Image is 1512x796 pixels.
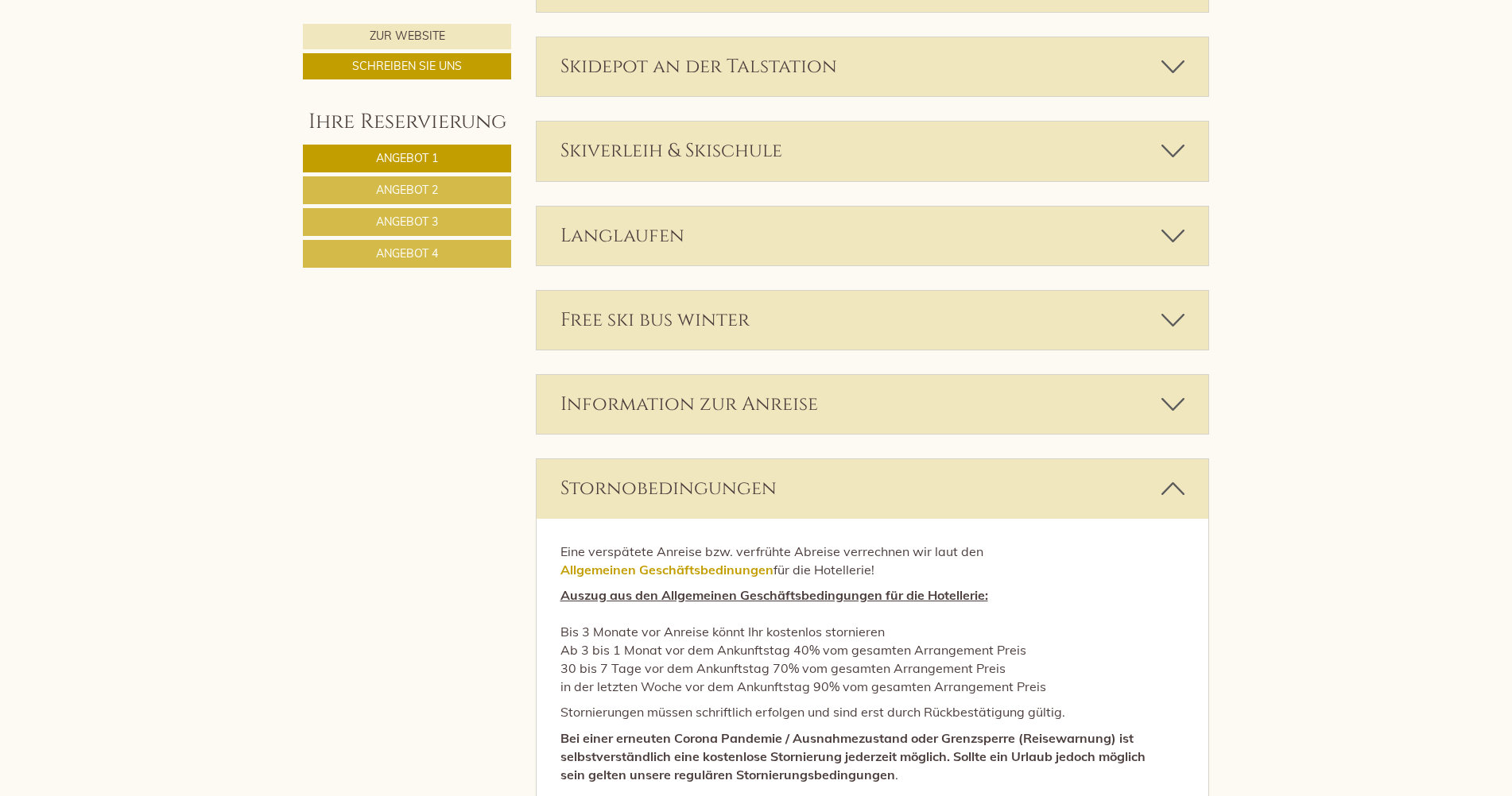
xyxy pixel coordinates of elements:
div: Skidepot an der Talstation [537,37,1209,96]
p: Stornierungen müssen schriftlich erfolgen und sind erst durch Rückbestätigung gültig. [560,703,1185,721]
p: Eine verspätete Anreise bzw. verfrühte Abreise verrechnen wir laut den für die Hotellerie! [560,543,1185,579]
p: . [560,729,1185,784]
span: Angebot 3 [376,214,438,229]
div: Information zur Anreise [537,375,1209,434]
div: Stornobedingungen [537,459,1209,518]
span: Angebot 1 [376,151,438,165]
a: Zur Website [303,24,511,49]
a: Schreiben Sie uns [303,53,511,79]
span: Angebot 2 [376,183,438,197]
div: Skiverleih & Skischule [537,122,1209,180]
span: Angebot 4 [376,246,438,261]
p: Bis 3 Monate vor Anreise könnt Ihr kostenlos stornieren Ab 3 bis 1 Monat vor dem Ankunftstag 40% ... [560,586,1185,695]
div: Free ski bus winter [537,291,1209,350]
strong: Bei einer erneuten Corona Pandemie / Ausnahmezustand oder Grenzsperre (Reisewarnung) ist selbstve... [560,730,1146,782]
div: Langlaufen [537,207,1209,265]
u: Auszug aus den Allgemeinen Geschäftsbedingungen für die Hotellerie: [560,587,988,603]
div: Ihre Reservierung [303,107,511,137]
a: Allgemeinen Geschäftsbedinungen [560,562,773,578]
